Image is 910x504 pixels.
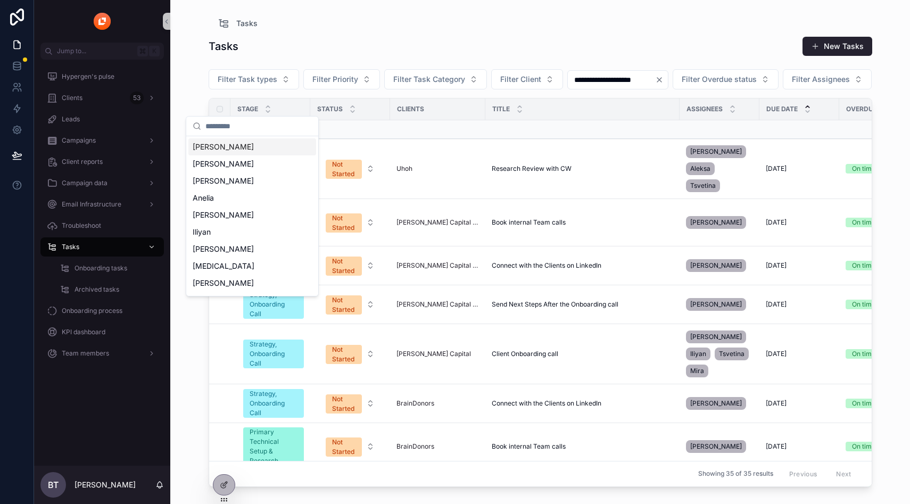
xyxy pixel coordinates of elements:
[243,389,304,418] a: Strategy, Onboarding Call
[34,60,170,377] div: scrollable content
[250,290,297,319] div: Strategy, Onboarding Call
[317,251,384,280] a: Select Button
[852,300,875,309] div: On time
[492,442,566,451] span: Book internal Team calls
[40,195,164,214] a: Email Infrastructure
[62,349,109,358] span: Team members
[492,261,601,270] span: Connect with the Clients on LinkedIn
[94,13,111,30] img: App logo
[332,160,355,179] div: Not Started
[62,328,105,336] span: KPI dashboard
[766,399,833,408] a: [DATE]
[396,218,479,227] a: [PERSON_NAME] Capital Partners
[218,74,277,85] span: Filter Task types
[686,257,753,274] a: [PERSON_NAME]
[397,105,424,113] span: Clients
[62,221,101,230] span: Troubleshoot
[332,437,355,457] div: Not Started
[396,442,434,451] a: BrainDonors
[317,154,383,183] button: Select Button
[193,278,254,288] span: [PERSON_NAME]
[193,176,254,186] span: [PERSON_NAME]
[492,105,510,113] span: Title
[332,257,355,276] div: Not Started
[792,74,850,85] span: Filter Assignees
[852,349,875,359] div: On time
[852,218,875,227] div: On time
[766,300,833,309] a: [DATE]
[766,261,833,270] a: [DATE]
[492,261,673,270] a: Connect with the Clients on LinkedIn
[217,17,258,30] a: Tasks
[237,105,258,113] span: Stage
[852,261,875,270] div: On time
[317,105,343,113] span: Status
[40,43,164,60] button: Jump to...K
[303,69,380,89] button: Select Button
[193,261,254,271] span: [MEDICAL_DATA]
[690,333,742,341] span: [PERSON_NAME]
[62,307,122,315] span: Onboarding process
[75,480,136,490] p: [PERSON_NAME]
[766,442,833,451] a: [DATE]
[193,295,210,305] span: Dima
[62,243,79,251] span: Tasks
[766,399,787,408] span: [DATE]
[686,214,753,231] a: [PERSON_NAME]
[396,399,479,408] a: BrainDonors
[766,350,787,358] span: [DATE]
[40,88,164,108] a: Clients53
[803,37,872,56] a: New Tasks
[62,158,103,166] span: Client reports
[57,47,133,55] span: Jump to...
[690,181,716,190] span: Tsvetina
[492,350,558,358] span: Client Onboarding call
[209,69,299,89] button: Select Button
[53,280,164,299] a: Archived tasks
[686,296,753,313] a: [PERSON_NAME]
[317,432,384,461] a: Select Button
[396,300,479,309] a: [PERSON_NAME] Capital Partners
[384,69,487,89] button: Select Button
[62,136,96,145] span: Campaigns
[492,164,572,173] span: Research Review with CW
[690,350,706,358] span: Iliyan
[317,340,383,368] button: Select Button
[250,340,297,368] div: Strategy, Onboarding Call
[40,173,164,193] a: Campaign data
[193,244,254,254] span: [PERSON_NAME]
[492,350,673,358] a: Client Onboarding call
[492,300,618,309] span: Send Next Steps After the Onboarding call
[766,218,787,227] span: [DATE]
[492,218,673,227] a: Book internal Team calls
[766,218,833,227] a: [DATE]
[396,399,434,408] a: BrainDonors
[396,164,412,173] a: Uhoh
[766,261,787,270] span: [DATE]
[193,227,211,237] span: Iliyan
[75,285,119,294] span: Archived tasks
[317,154,384,184] a: Select Button
[852,442,875,451] div: On time
[40,344,164,363] a: Team members
[250,427,297,466] div: Primary Technical Setup & Research
[500,74,541,85] span: Filter Client
[317,389,384,418] a: Select Button
[690,261,742,270] span: [PERSON_NAME]
[40,237,164,257] a: Tasks
[690,442,742,451] span: [PERSON_NAME]
[852,399,875,408] div: On time
[846,105,904,113] span: Overdue status
[396,164,479,173] a: Uhoh
[48,478,59,491] span: BT
[492,164,673,173] a: Research Review with CW
[492,218,566,227] span: Book internal Team calls
[317,339,384,369] a: Select Button
[250,389,297,418] div: Strategy, Onboarding Call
